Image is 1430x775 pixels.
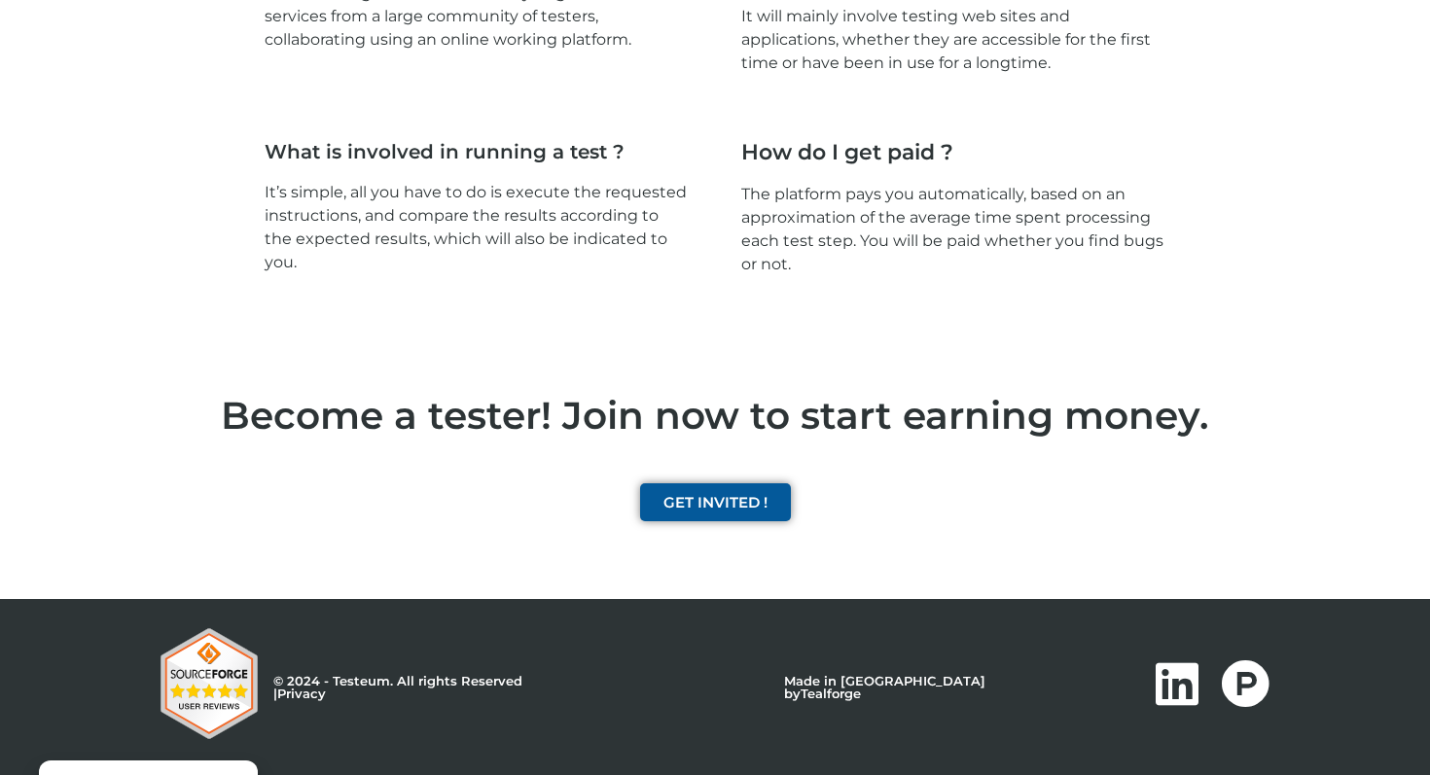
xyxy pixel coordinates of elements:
[741,183,1165,276] p: The platform pays you automatically, based on an approximation of the average time spent processi...
[161,628,258,740] img: Testeum Reviews
[277,686,326,701] a: Privacy
[640,483,791,521] a: GET INVITED !
[273,675,564,700] p: © 2024 - Testeum. All rights Reserved |
[663,495,768,510] span: GET INVITED !
[161,397,1269,435] h2: Become a tester! Join now to start earning money.
[801,686,861,701] a: Tealforge
[741,142,953,163] h2: How do I get paid ?
[265,142,689,161] h3: What is involved in running a test ?
[741,5,1165,75] p: It will mainly involve testing web sites and applications, whether they are accessible for the fi...
[265,181,689,274] p: It’s simple, all you have to do is execute the requested instructions, and compare the results ac...
[784,675,1048,700] p: Made in [GEOGRAPHIC_DATA] by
